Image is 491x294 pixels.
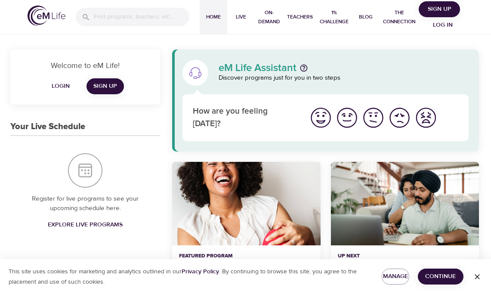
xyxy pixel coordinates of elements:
img: Your Live Schedule [68,153,102,188]
span: Login [50,81,71,92]
a: Explore Live Programs [44,217,126,233]
a: Sign Up [86,78,124,94]
button: Sign Up [419,1,460,17]
span: Teachers [287,12,313,22]
img: good [335,106,359,130]
span: On-Demand [258,8,280,26]
button: Login [47,78,74,94]
p: Featured Program [179,252,313,260]
span: Log in [426,20,460,31]
img: logo [28,6,65,26]
span: The Connection [383,8,415,26]
span: Home [203,12,224,22]
p: eM Life Assistant [219,63,296,73]
p: Up Next [338,252,420,260]
p: How are you feeling [DATE]? [193,105,297,130]
button: I'm feeling ok [360,105,386,131]
span: 1% Challenge [320,8,349,26]
img: bad [388,106,411,130]
span: Continue [425,271,457,282]
span: Sign Up [422,4,457,15]
span: Sign Up [93,81,117,92]
span: Live [231,12,251,22]
button: Mindful Daily [331,162,479,245]
button: I'm feeling good [334,105,360,131]
span: Explore Live Programs [48,220,123,230]
span: Blog [355,12,376,22]
button: 7 Days of Happiness [172,162,320,245]
a: Privacy Policy [182,268,219,275]
button: Log in [422,17,463,33]
p: Discover programs just for you in two steps [219,73,469,83]
button: Manage [382,269,409,285]
button: I'm feeling worst [413,105,439,131]
img: worst [414,106,438,130]
img: eM Life Assistant [188,66,202,80]
img: ok [361,106,385,130]
h3: Your Live Schedule [10,122,85,132]
p: Welcome to eM Life! [21,60,150,71]
input: Find programs, teachers, etc... [94,8,189,26]
button: I'm feeling great [308,105,334,131]
button: I'm feeling bad [386,105,413,131]
span: Manage [389,271,402,282]
p: Register for live programs to see your upcoming schedule here. [28,194,143,214]
button: Continue [418,269,463,285]
img: great [309,106,333,130]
